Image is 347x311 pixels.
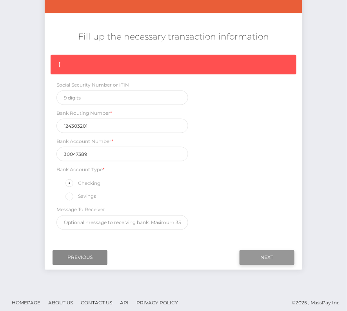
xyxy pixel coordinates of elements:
[56,110,112,117] label: Bank Routing Number
[133,297,181,309] a: Privacy Policy
[51,31,297,43] h5: Fill up the necessary transaction information
[56,215,188,230] input: Optional message to receiving bank. Maximum 35 characters
[56,81,129,89] label: Social Security Number or ITIN
[64,178,100,188] label: Checking
[64,192,96,202] label: Savings
[56,147,188,161] input: Only digits
[117,297,132,309] a: API
[56,138,113,145] label: Bank Account Number
[56,206,105,213] label: Message To Receiver
[45,297,76,309] a: About Us
[56,119,188,133] input: Only 9 digits
[78,297,115,309] a: Contact Us
[53,250,107,265] input: Previous
[56,166,105,173] label: Bank Account Type
[58,61,60,68] span: {
[240,250,294,265] input: Next
[9,297,44,309] a: Homepage
[56,90,188,105] input: 9 digits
